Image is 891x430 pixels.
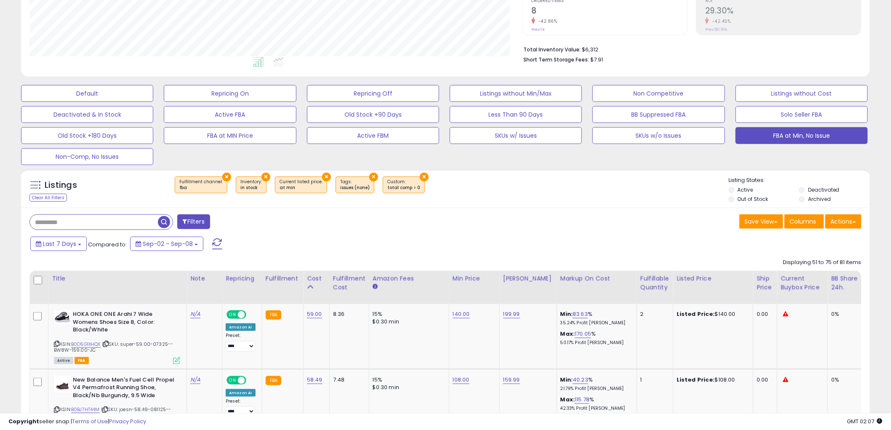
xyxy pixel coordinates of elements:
span: Inventory : [240,179,262,191]
span: Custom: [387,179,420,191]
div: 15% [373,310,443,318]
small: -42.86% [535,18,558,24]
div: Amazon AI [226,389,255,397]
div: Preset: [226,398,256,417]
b: Min: [560,376,573,384]
div: Fulfillment [266,274,300,283]
div: Fulfillment Cost [333,274,365,292]
button: Last 7 Days [30,237,87,251]
span: ON [227,377,238,384]
button: Actions [825,214,862,229]
div: issues (none) [340,185,370,191]
button: × [420,173,429,182]
div: 0.00 [757,376,771,384]
div: % [560,330,630,346]
div: 0.00 [757,310,771,318]
p: 35.24% Profit [PERSON_NAME] [560,320,630,326]
button: Active FBA [164,106,296,123]
a: 199.99 [503,310,520,318]
span: Tags : [340,179,370,191]
button: Repricing On [164,85,296,102]
button: Save View [739,214,783,229]
a: N/A [190,310,200,318]
a: 108.00 [453,376,470,384]
span: All listings currently available for purchase on Amazon [54,357,73,364]
strong: Copyright [8,417,39,425]
span: 2025-09-16 02:07 GMT [847,417,883,425]
a: Terms of Use [72,417,108,425]
span: OFF [245,311,259,318]
span: Sep-02 - Sep-08 [143,240,193,248]
span: Current listed price : [280,179,323,191]
span: | SKU: super-59.00-07325--BW8W-159.00-JC [54,341,173,353]
div: % [560,396,630,411]
div: 2 [640,310,667,318]
span: ON [227,311,238,318]
a: 170.05 [575,330,591,338]
p: 50.17% Profit [PERSON_NAME] [560,340,630,346]
b: Short Term Storage Fees: [523,56,589,63]
div: % [560,376,630,392]
a: Privacy Policy [109,417,146,425]
div: total comp > 0 [387,185,420,191]
a: B0D5G1XHQX [71,341,101,348]
a: 159.99 [503,376,520,384]
button: BB Suppressed FBA [592,106,725,123]
span: Columns [790,217,816,226]
small: Prev: 50.91% [705,27,727,32]
div: $140.00 [677,310,747,318]
p: 21.79% Profit [PERSON_NAME] [560,386,630,392]
button: FBA at MIN Price [164,127,296,144]
div: Min Price [453,274,496,283]
div: Clear All Filters [29,194,67,202]
small: -42.45% [709,18,731,24]
a: N/A [190,376,200,384]
a: 59.00 [307,310,322,318]
span: Fulfillment channel : [179,179,223,191]
b: Listed Price: [677,376,715,384]
label: Archived [808,195,831,203]
div: 7.48 [333,376,363,384]
button: Columns [784,214,824,229]
button: × [222,173,231,182]
div: Amazon AI [226,323,255,331]
b: Min: [560,310,573,318]
button: Default [21,85,153,102]
button: Non-Comp, No Issues [21,148,153,165]
span: Last 7 Days [43,240,76,248]
div: BB Share 24h. [831,274,862,292]
button: Repricing Off [307,85,439,102]
img: 31nOY9+mBML._SL40_.jpg [54,376,71,393]
h2: 29.30% [705,6,861,17]
div: $0.30 min [373,318,443,326]
button: Listings without Cost [736,85,868,102]
a: 58.49 [307,376,323,384]
b: Listed Price: [677,310,715,318]
b: Max: [560,395,575,403]
h5: Listings [45,179,77,191]
div: 0% [831,310,859,318]
a: 83.63 [573,310,588,318]
button: SKUs w/ Issues [450,127,582,144]
p: Listing States: [729,176,870,184]
div: Title [52,274,183,283]
div: Cost [307,274,326,283]
b: HOKA ONE ONE Arahi 7 Wide Womens Shoes Size 8, Color: Black/White [73,310,175,336]
a: 140.00 [453,310,470,318]
div: Ship Price [757,274,774,292]
div: Markup on Cost [560,274,633,283]
a: 115.78 [575,395,590,404]
div: fba [179,185,223,191]
b: New Balance Men's Fuel Cell Propel V4 Permafrost Running Shoe, Black/Nb Burgundy, 9.5 Wide [73,376,175,402]
button: FBA at Min, No Issue [736,127,868,144]
div: $0.30 min [373,384,443,391]
div: % [560,310,630,326]
button: Less Than 90 Days [450,106,582,123]
button: SKUs w/o Issues [592,127,725,144]
div: Displaying 51 to 75 of 81 items [783,259,862,267]
div: ASIN: [54,310,180,363]
div: Amazon Fees [373,274,445,283]
h2: 8 [531,6,687,17]
label: Out of Stock [738,195,768,203]
div: 0% [831,376,859,384]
